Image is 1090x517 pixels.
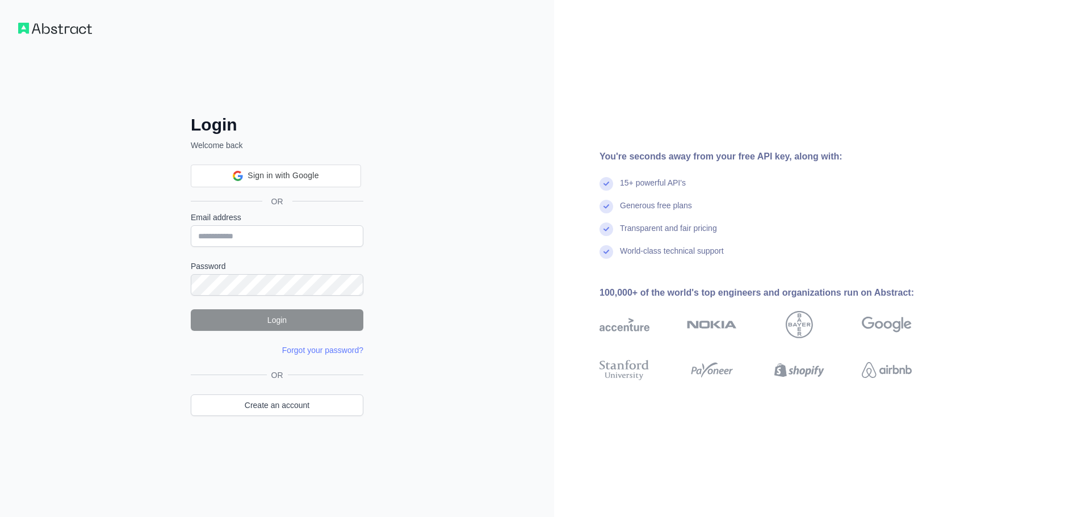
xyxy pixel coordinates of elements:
img: airbnb [862,358,912,383]
span: OR [262,196,292,207]
div: You're seconds away from your free API key, along with: [599,150,948,163]
span: OR [267,369,288,381]
span: Sign in with Google [248,170,318,182]
label: Password [191,260,363,272]
div: 15+ powerful API's [620,177,686,200]
img: accenture [599,311,649,338]
div: Transparent and fair pricing [620,222,717,245]
img: stanford university [599,358,649,383]
img: google [862,311,912,338]
a: Create an account [191,394,363,416]
div: Sign in with Google [191,165,361,187]
img: check mark [599,177,613,191]
img: check mark [599,200,613,213]
img: bayer [786,311,813,338]
img: Workflow [18,23,92,34]
p: Welcome back [191,140,363,151]
button: Login [191,309,363,331]
div: World-class technical support [620,245,724,268]
a: Forgot your password? [282,346,363,355]
img: check mark [599,245,613,259]
img: nokia [687,311,737,338]
div: 100,000+ of the world's top engineers and organizations run on Abstract: [599,286,948,300]
img: check mark [599,222,613,236]
h2: Login [191,115,363,135]
img: shopify [774,358,824,383]
div: Generous free plans [620,200,692,222]
label: Email address [191,212,363,223]
img: payoneer [687,358,737,383]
